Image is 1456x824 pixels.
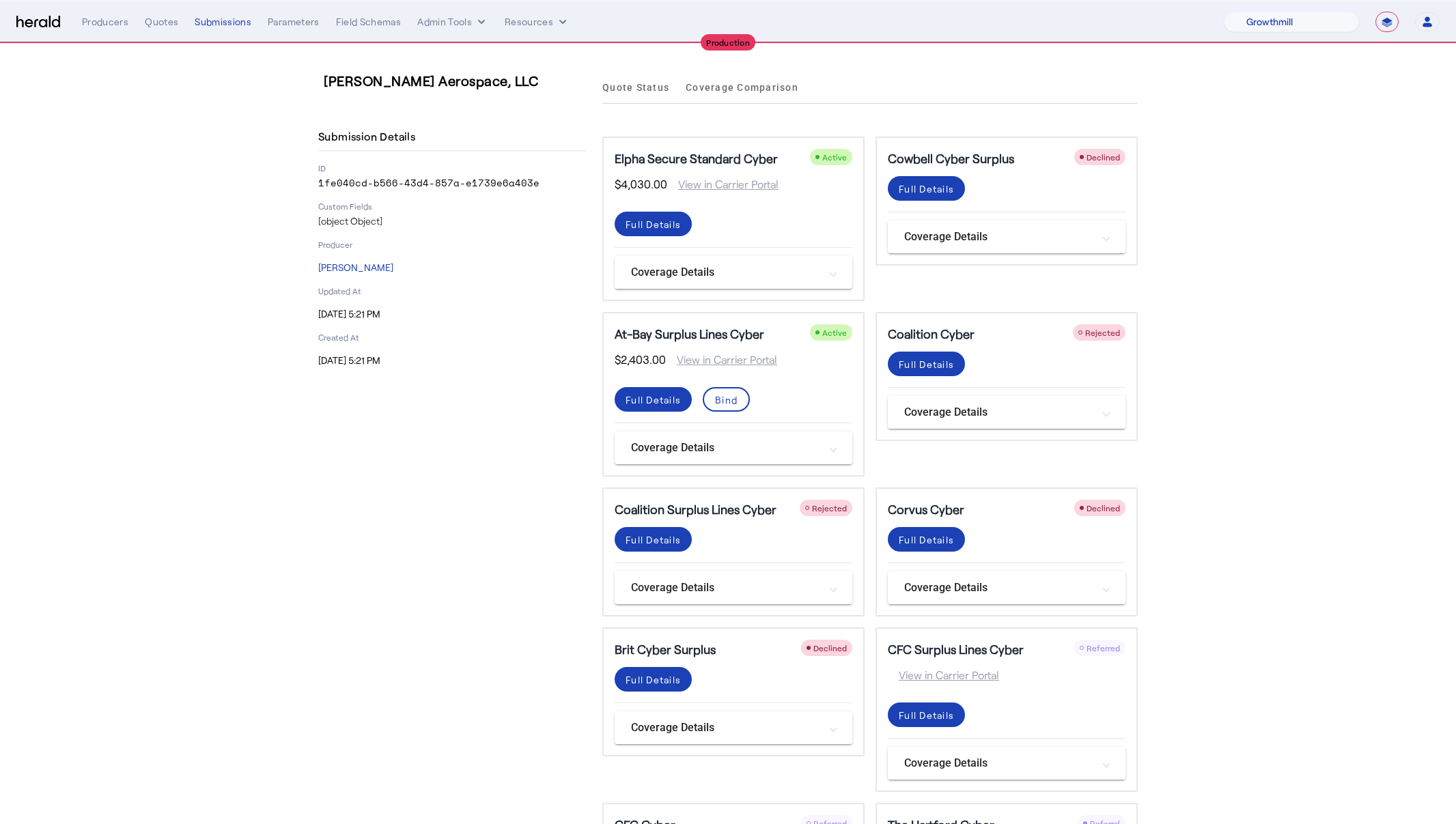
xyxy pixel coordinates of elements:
[318,128,421,145] h4: Submission Details
[615,176,667,193] span: $4,030.00
[615,640,716,659] h5: Brit Cyber Surplus
[701,34,755,51] div: Production
[1087,643,1120,653] span: Referred
[417,15,488,29] button: internal dropdown menu
[888,500,964,519] h5: Corvus Cyber
[813,643,847,653] span: Declined
[888,176,965,201] button: Full Details
[904,580,1093,596] mat-panel-title: Coverage Details
[888,527,965,552] button: Full Details
[336,15,402,29] div: Field Schemas
[615,387,692,412] button: Full Details
[602,83,669,92] span: Quote Status
[631,264,820,281] mat-panel-title: Coverage Details
[686,83,798,92] span: Coverage Comparison
[812,503,847,513] span: Rejected
[505,15,570,29] button: Resources dropdown menu
[626,393,681,407] div: Full Details
[899,708,954,722] div: Full Details
[615,256,852,289] mat-expansion-panel-header: Coverage Details
[82,15,128,29] div: Producers
[899,357,954,371] div: Full Details
[145,15,178,29] div: Quotes
[318,285,586,296] p: Updated At
[626,217,681,231] div: Full Details
[626,532,681,547] div: Full Details
[888,571,1125,604] mat-expansion-panel-header: Coverage Details
[602,71,669,104] a: Quote Status
[904,404,1093,421] mat-panel-title: Coverage Details
[822,328,847,337] span: Active
[888,352,965,376] button: Full Details
[615,212,692,236] button: Full Details
[615,431,852,464] mat-expansion-panel-header: Coverage Details
[615,527,692,552] button: Full Details
[899,182,954,196] div: Full Details
[318,201,586,212] p: Custom Fields
[268,15,320,29] div: Parameters
[1087,503,1120,513] span: Declined
[703,387,750,412] button: Bind
[615,324,764,343] h5: At-Bay Surplus Lines Cyber
[899,532,954,547] div: Full Details
[686,71,798,104] a: Coverage Comparison
[904,229,1093,245] mat-panel-title: Coverage Details
[324,71,591,90] h3: [PERSON_NAME] Aerospace, LLC
[666,352,777,368] span: View in Carrier Portal
[615,149,778,168] h5: Elpha Secure Standard Cyber
[626,672,681,687] div: Full Details
[631,720,820,736] mat-panel-title: Coverage Details
[904,755,1093,771] mat-panel-title: Coverage Details
[615,352,666,368] span: $2,403.00
[318,162,586,173] p: ID
[715,393,738,407] div: Bind
[1087,152,1120,162] span: Declined
[318,214,586,228] p: [object Object]
[318,239,586,250] p: Producer
[318,176,586,190] p: 1fe040cd-b566-43d4-857a-e1739e6a403e
[1085,328,1120,337] span: Rejected
[195,15,251,29] div: Submissions
[888,396,1125,429] mat-expansion-panel-header: Coverage Details
[888,221,1125,253] mat-expansion-panel-header: Coverage Details
[888,667,999,683] span: View in Carrier Portal
[822,152,847,162] span: Active
[888,149,1014,168] h5: Cowbell Cyber Surplus
[318,261,586,274] p: [PERSON_NAME]
[888,702,965,727] button: Full Details
[615,500,776,519] h5: Coalition Surplus Lines Cyber
[631,580,820,596] mat-panel-title: Coverage Details
[615,711,852,744] mat-expansion-panel-header: Coverage Details
[888,324,975,343] h5: Coalition Cyber
[615,667,692,692] button: Full Details
[888,640,1024,659] h5: CFC Surplus Lines Cyber
[318,332,586,343] p: Created At
[888,747,1125,780] mat-expansion-panel-header: Coverage Details
[16,16,60,29] img: Herald Logo
[667,176,779,193] span: View in Carrier Portal
[318,354,586,367] p: [DATE] 5:21 PM
[615,571,852,604] mat-expansion-panel-header: Coverage Details
[318,307,586,321] p: [DATE] 5:21 PM
[631,440,820,456] mat-panel-title: Coverage Details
